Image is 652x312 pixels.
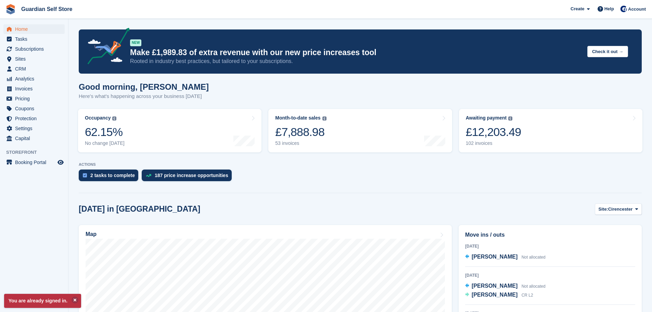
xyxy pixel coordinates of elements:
[15,54,56,64] span: Sites
[79,82,209,91] h1: Good morning, [PERSON_NAME]
[3,54,65,64] a: menu
[3,64,65,74] a: menu
[15,104,56,113] span: Coupons
[155,173,228,178] div: 187 price increase opportunities
[82,28,130,67] img: price-adjustments-announcement-icon-8257ccfd72463d97f412b2fc003d46551f7dbcb40ab6d574587a9cd5c0d94...
[15,44,56,54] span: Subscriptions
[472,292,517,298] span: [PERSON_NAME]
[79,92,209,100] p: Here's what's happening across your business [DATE]
[620,5,627,12] img: Tom Scott
[522,255,546,260] span: Not allocated
[85,115,111,121] div: Occupancy
[459,109,642,152] a: Awaiting payment £12,203.49 102 invoices
[130,39,141,46] div: NEW
[85,125,125,139] div: 62.15%
[146,174,151,177] img: price_increase_opportunities-93ffe204e8149a01c8c9dc8f82e8f89637d9d84a8eef4429ea346261dce0b2c0.svg
[79,162,642,167] p: ACTIONS
[608,206,633,213] span: Cirencester
[130,48,582,58] p: Make £1,989.83 of extra revenue with our new price increases tool
[3,134,65,143] a: menu
[466,115,507,121] div: Awaiting payment
[15,24,56,34] span: Home
[587,46,628,57] button: Check it out →
[83,173,87,177] img: task-75834270c22a3079a89374b754ae025e5fb1db73e45f91037f5363f120a921f8.svg
[130,58,582,65] p: Rooted in industry best practices, but tailored to your subscriptions.
[466,140,521,146] div: 102 invoices
[472,254,517,260] span: [PERSON_NAME]
[86,231,97,237] h2: Map
[3,104,65,113] a: menu
[472,283,517,289] span: [PERSON_NAME]
[15,84,56,93] span: Invoices
[18,3,75,15] a: Guardian Self Store
[322,116,327,121] img: icon-info-grey-7440780725fd019a000dd9b08b2336e03edf1995a4989e88bcd33f0948082b44.svg
[571,5,584,12] span: Create
[3,94,65,103] a: menu
[5,4,16,14] img: stora-icon-8386f47178a22dfd0bd8f6a31ec36ba5ce8667c1dd55bd0f319d3a0aa187defe.svg
[15,34,56,44] span: Tasks
[465,243,635,249] div: [DATE]
[15,124,56,133] span: Settings
[78,109,261,152] a: Occupancy 62.15% No change [DATE]
[275,140,326,146] div: 53 invoices
[465,253,546,262] a: [PERSON_NAME] Not allocated
[15,114,56,123] span: Protection
[142,170,235,185] a: 187 price increase opportunities
[604,5,614,12] span: Help
[3,24,65,34] a: menu
[15,74,56,84] span: Analytics
[3,74,65,84] a: menu
[595,203,642,215] button: Site: Cirencester
[6,149,68,156] span: Storefront
[85,140,125,146] div: No change [DATE]
[90,173,135,178] div: 2 tasks to complete
[15,64,56,74] span: CRM
[112,116,116,121] img: icon-info-grey-7440780725fd019a000dd9b08b2336e03edf1995a4989e88bcd33f0948082b44.svg
[465,282,546,291] a: [PERSON_NAME] Not allocated
[268,109,452,152] a: Month-to-date sales £7,888.98 53 invoices
[275,115,320,121] div: Month-to-date sales
[465,272,635,278] div: [DATE]
[15,134,56,143] span: Capital
[522,284,546,289] span: Not allocated
[3,158,65,167] a: menu
[466,125,521,139] div: £12,203.49
[508,116,512,121] img: icon-info-grey-7440780725fd019a000dd9b08b2336e03edf1995a4989e88bcd33f0948082b44.svg
[3,84,65,93] a: menu
[3,114,65,123] a: menu
[79,170,142,185] a: 2 tasks to complete
[3,34,65,44] a: menu
[15,94,56,103] span: Pricing
[275,125,326,139] div: £7,888.98
[15,158,56,167] span: Booking Portal
[3,44,65,54] a: menu
[4,294,81,308] p: You are already signed in.
[79,204,200,214] h2: [DATE] in [GEOGRAPHIC_DATA]
[465,231,635,239] h2: Move ins / outs
[628,6,646,13] span: Account
[3,124,65,133] a: menu
[56,158,65,166] a: Preview store
[465,291,533,300] a: [PERSON_NAME] CR L2
[599,206,608,213] span: Site:
[522,293,533,298] span: CR L2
